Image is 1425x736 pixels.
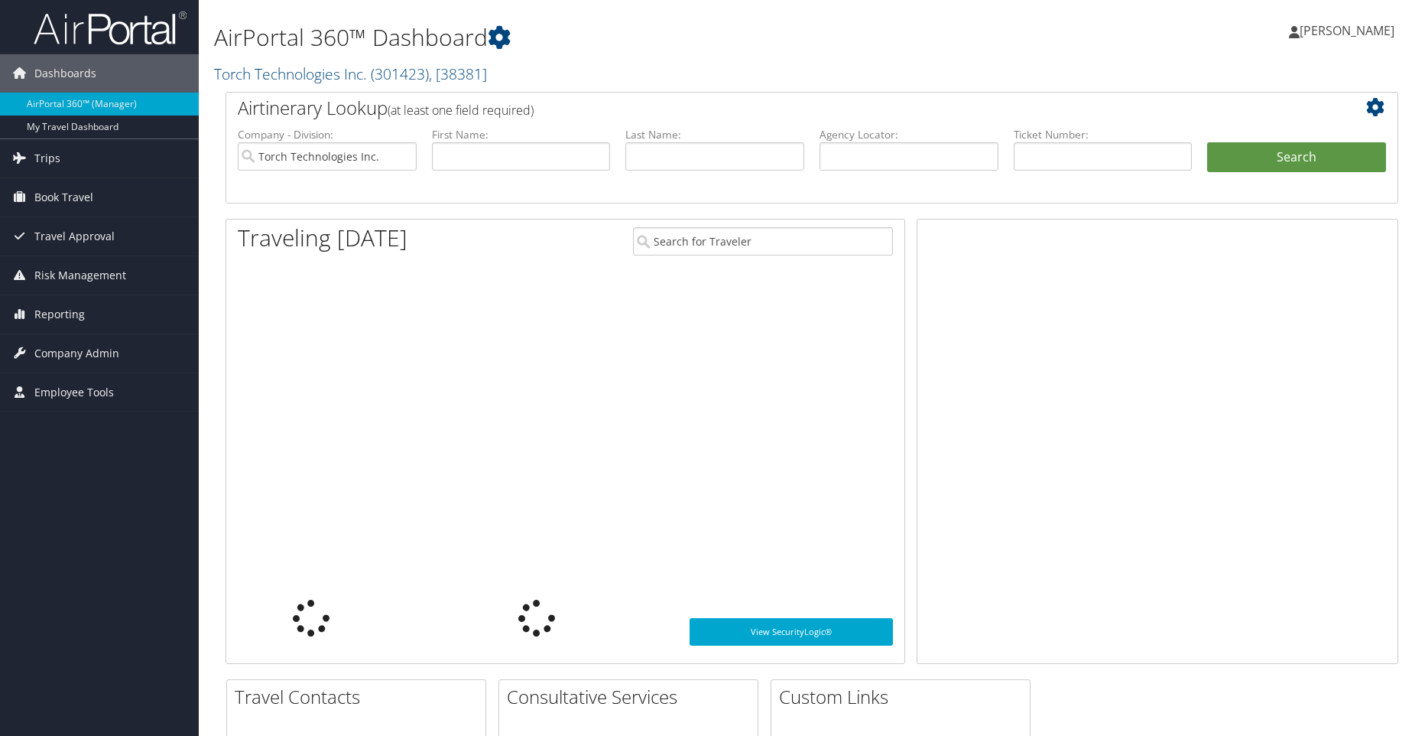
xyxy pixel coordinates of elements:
[371,64,429,84] span: ( 301423 )
[507,684,758,710] h2: Consultative Services
[238,127,417,142] label: Company - Division:
[429,64,487,84] span: , [ 38381 ]
[34,373,114,412] span: Employee Tools
[820,127,998,142] label: Agency Locator:
[34,334,119,373] span: Company Admin
[214,64,487,84] a: Torch Technologies Inc.
[388,102,534,119] span: (at least one field required)
[34,256,126,295] span: Risk Management
[214,21,1011,54] h1: AirPortal 360™ Dashboard
[34,10,187,46] img: airportal-logo.png
[235,684,485,710] h2: Travel Contacts
[1300,22,1394,39] span: [PERSON_NAME]
[779,684,1030,710] h2: Custom Links
[432,127,611,142] label: First Name:
[34,139,60,177] span: Trips
[238,95,1288,121] h2: Airtinerary Lookup
[34,178,93,217] span: Book Travel
[1014,127,1193,142] label: Ticket Number:
[1207,142,1386,173] button: Search
[690,618,893,646] a: View SecurityLogic®
[1289,8,1410,54] a: [PERSON_NAME]
[238,222,407,254] h1: Traveling [DATE]
[34,217,115,256] span: Travel Approval
[633,227,892,256] input: Search for Traveler
[34,295,85,334] span: Reporting
[625,127,804,142] label: Last Name:
[34,54,96,93] span: Dashboards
